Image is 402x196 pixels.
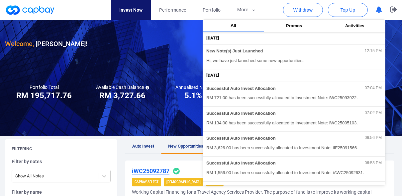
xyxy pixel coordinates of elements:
h3: [PERSON_NAME] ! [5,38,87,49]
span: Top Up [341,7,355,13]
button: Successful Auto Invest Allocation07:02 PMRM 134.00 has been successfully allocated to Investment ... [203,106,385,131]
span: New Opportunities [168,144,203,149]
button: New Note(s) Just Launched12:15 PMHi, we have just launched some new opportunities. [203,44,385,69]
span: RM 3,626.00 has been successfully allocated to Investment Note: iIF25091566. [206,145,382,151]
button: Successful Auto Invest Allocation07:04 PMRM 721.00 has been successfully allocated to Investment ... [203,82,385,106]
span: Auto Invest [132,144,154,149]
u: iWC25092787 [132,167,169,174]
span: New Note(s) Just Launched [206,49,263,54]
h5: Annualised Net Return [175,84,227,90]
h3: RM 195,717.76 [17,90,72,101]
h5: Portfolio Total [30,84,59,90]
span: Successful Auto Invest Allocation [206,111,276,116]
button: Successful Auto Invest Allocation06:56 PMRM 3,626.00 has been successfully allocated to Investmen... [203,131,385,156]
button: All [203,20,264,32]
span: Portfolio [203,6,221,14]
span: Successful Auto Invest Allocation [206,136,276,141]
button: Successful Auto Invest Allocation06:53 PMRM 1,556.00 has been successfully allocated to Investmen... [203,157,385,181]
button: Activities [324,20,385,32]
strong: CapBay Select [135,180,158,184]
span: 06:56 PM [365,136,382,140]
span: All [231,23,236,28]
span: Successful Auto Invest Allocation [206,86,276,91]
h3: RM 3,727.66 [100,90,146,101]
h5: Available Cash Balance [96,84,149,90]
h5: Filtering [12,146,32,152]
button: Promos [264,20,325,32]
span: Performance [159,6,186,14]
span: 12:15 PM [365,49,382,53]
h3: 5.1% p.a. [184,90,218,101]
span: [DATE] [206,72,219,79]
span: Promos [286,23,302,28]
span: Welcome, [5,40,34,48]
span: RM 134.00 has been successfully allocated to Investment Note: iWC25095103. [206,120,382,126]
span: [DATE] [206,35,219,42]
span: Activities [345,23,364,28]
span: RM 1,556.00 has been successfully allocated to Investment Note: iAWC25092631. [206,169,382,176]
span: Successful Auto Invest Allocation [206,161,276,166]
strong: [DEMOGRAPHIC_DATA] [166,180,201,184]
h5: Filter by name [12,189,111,195]
span: 06:53 PM [365,161,382,165]
span: 07:02 PM [365,111,382,115]
button: Withdraw [283,3,323,17]
span: Hi, we have just launched some new opportunities. [206,57,382,64]
h5: Filter by notes [12,159,111,164]
button: Top Up [328,3,368,17]
span: 07:04 PM [365,86,382,91]
span: RM 721.00 has been successfully allocated to Investment Note: iWC25093922. [206,95,382,101]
